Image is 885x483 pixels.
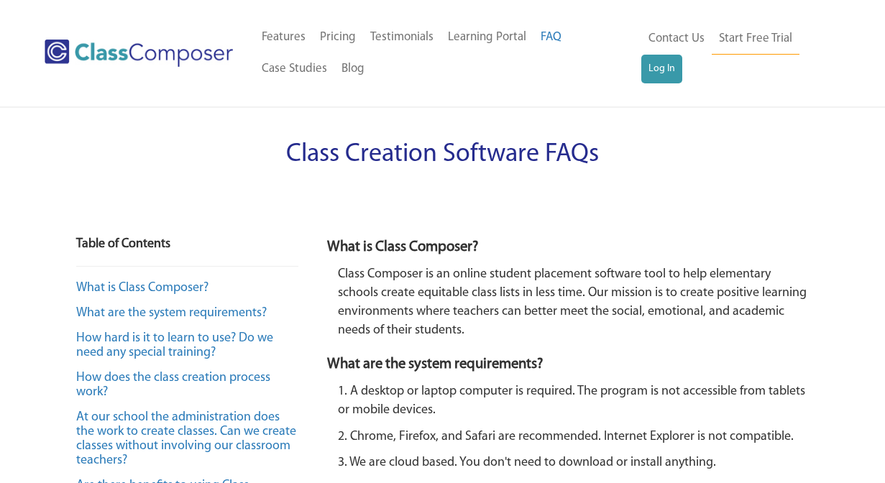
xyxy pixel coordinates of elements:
[255,22,642,85] nav: Header Menu
[363,22,441,53] a: Testimonials
[641,23,830,83] nav: Header Menu
[533,22,569,53] a: FAQ
[338,265,809,340] p: Class Composer is an online student placement software tool to help elementary schools create equ...
[76,332,273,359] a: How hard is it to learn to use? Do we need any special training?
[641,55,682,83] a: Log In
[712,23,799,55] a: Start Free Trial
[334,53,372,85] a: Blog
[338,382,809,420] p: 1. A desktop or laptop computer is required. The program is not accessible from tablets or mobile...
[441,22,533,53] a: Learning Portal
[76,282,208,295] a: What is Class Composer?
[313,22,363,53] a: Pricing
[641,23,712,55] a: Contact Us
[327,239,478,254] strong: What is Class Composer?
[338,454,809,472] p: 3. We are cloud based. You don't need to download or install anything.
[76,411,296,467] a: At our school the administration does the work to create classes. Can we create classes without i...
[338,428,809,446] p: 2. Chrome, Firefox, and Safari are recommended. Internet Explorer is not compatible.
[76,307,267,320] a: What are the system requirements?
[76,372,270,399] a: How does the class creation process work?
[255,22,313,53] a: Features
[286,142,599,167] span: Class Creation Software FAQs
[45,40,233,67] img: Class Composer
[327,356,543,372] strong: What are the system requirements?
[76,238,170,251] strong: Table of Contents
[255,53,334,85] a: Case Studies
